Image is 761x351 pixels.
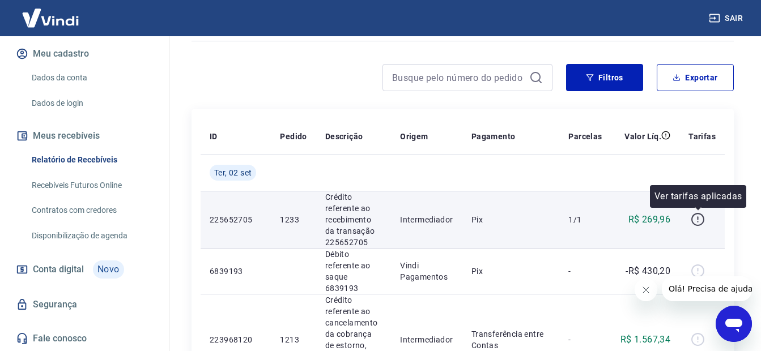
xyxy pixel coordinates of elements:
p: Origem [400,131,428,142]
p: Parcelas [568,131,602,142]
p: - [568,266,602,277]
a: Segurança [14,292,156,317]
a: Fale conosco [14,326,156,351]
p: 1/1 [568,214,602,225]
a: Contratos com credores [27,199,156,222]
button: Filtros [566,64,643,91]
button: Exportar [657,64,734,91]
span: Ter, 02 set [214,167,252,178]
input: Busque pelo número do pedido [392,69,525,86]
p: 6839193 [210,266,262,277]
p: Pedido [280,131,307,142]
p: R$ 269,96 [628,213,671,226]
span: Novo [93,260,124,279]
iframe: Fechar mensagem [635,279,657,301]
p: 1233 [280,214,307,225]
a: Dados de login [27,92,156,115]
a: Dados da conta [27,66,156,89]
img: Vindi [14,1,87,35]
p: Descrição [325,131,363,142]
p: Valor Líq. [624,131,661,142]
button: Meu cadastro [14,41,156,66]
p: Pix [471,266,551,277]
p: Transferência entre Contas [471,328,551,351]
span: Conta digital [33,262,84,277]
a: Recebíveis Futuros Online [27,174,156,197]
a: Conta digitalNovo [14,256,156,283]
p: ID [210,131,218,142]
a: Disponibilização de agenda [27,224,156,247]
p: Tarifas [688,131,716,142]
span: Olá! Precisa de ajuda? [7,8,95,17]
button: Meus recebíveis [14,123,156,148]
p: Ver tarifas aplicadas [654,190,742,203]
p: - [568,334,602,345]
p: Pix [471,214,551,225]
p: 1213 [280,334,307,345]
a: Relatório de Recebíveis [27,148,156,172]
p: Intermediador [400,334,453,345]
p: Débito referente ao saque 6839193 [325,249,382,294]
p: R$ 1.567,34 [620,333,670,346]
p: Intermediador [400,214,453,225]
p: Pagamento [471,131,516,142]
p: 225652705 [210,214,262,225]
p: -R$ 430,20 [626,264,670,278]
iframe: Botão para abrir a janela de mensagens [716,306,752,342]
p: Crédito referente ao recebimento da transação 225652705 [325,191,382,248]
p: Vindi Pagamentos [400,260,453,282]
button: Sair [707,8,747,29]
iframe: Mensagem da empresa [662,276,752,301]
p: 223968120 [210,334,262,345]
